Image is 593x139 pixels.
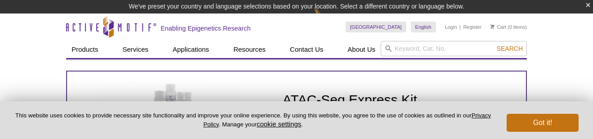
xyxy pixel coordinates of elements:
a: Login [445,24,457,30]
li: | [459,22,461,32]
a: Register [463,24,481,30]
span: Search [497,45,523,52]
img: Your Cart [490,24,494,29]
a: English [411,22,436,32]
a: About Us [342,41,381,58]
a: Cart [490,24,506,30]
a: Contact Us [284,41,328,58]
a: Applications [167,41,215,58]
button: cookie settings [256,120,301,128]
a: Privacy Policy [203,112,491,127]
a: Resources [228,41,271,58]
p: This website uses cookies to provide necessary site functionality and improve your online experie... [14,112,492,129]
img: Change Here [314,7,338,28]
button: Got it! [507,114,579,132]
li: (0 items) [490,22,527,32]
a: Services [117,41,154,58]
input: Keyword, Cat. No. [381,41,527,56]
a: Products [66,41,103,58]
button: Search [494,45,526,53]
a: [GEOGRAPHIC_DATA] [346,22,406,32]
h2: ATAC-Seq Express Kit [283,93,499,107]
h2: Enabling Epigenetics Research [161,24,251,32]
